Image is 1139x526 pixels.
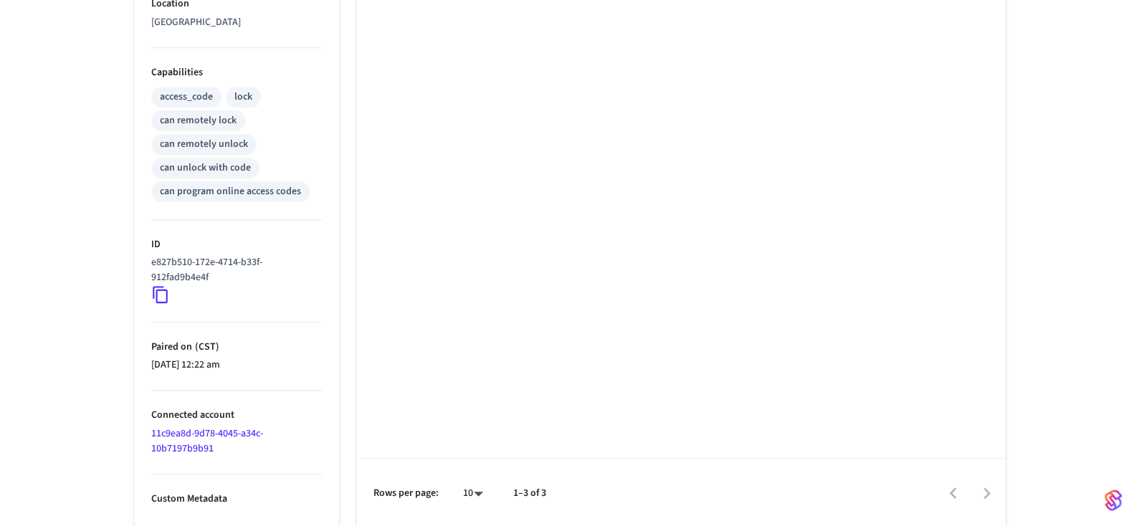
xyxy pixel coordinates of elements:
div: can unlock with code [160,161,251,176]
p: Custom Metadata [151,492,322,507]
span: ( CST ) [192,340,219,354]
div: can program online access codes [160,184,301,199]
p: Capabilities [151,65,322,80]
p: Connected account [151,408,322,423]
p: 1–3 of 3 [513,486,546,501]
div: can remotely lock [160,113,237,128]
p: e827b510-172e-4714-b33f-912fad9b4e4f [151,255,316,285]
div: 10 [456,483,490,504]
div: access_code [160,90,213,105]
p: Paired on [151,340,322,355]
img: SeamLogoGradient.69752ec5.svg [1105,489,1122,512]
p: ID [151,237,322,252]
div: lock [234,90,252,105]
p: [DATE] 12:22 am [151,358,322,373]
p: [GEOGRAPHIC_DATA] [151,15,322,30]
div: can remotely unlock [160,137,248,152]
p: Rows per page: [373,486,439,501]
a: 11c9ea8d-9d78-4045-a34c-10b7197b9b91 [151,426,263,456]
